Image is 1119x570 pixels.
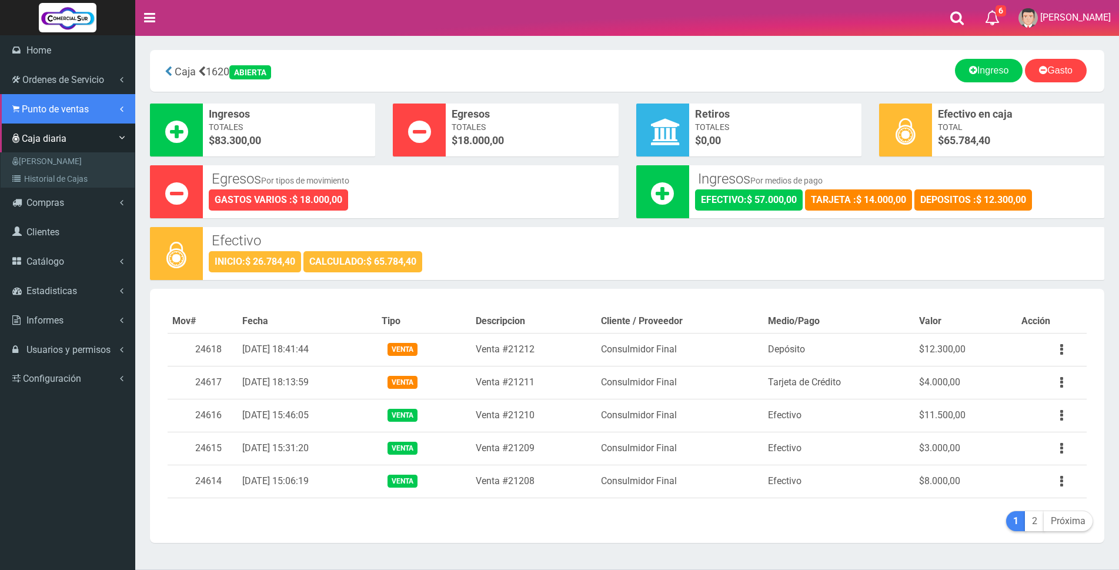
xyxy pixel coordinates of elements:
[914,333,1017,366] td: $12.300,00
[209,133,369,148] span: $
[938,121,1098,133] span: Total
[168,333,238,366] td: 24618
[452,133,612,148] span: $
[763,310,914,333] th: Medio/Pago
[695,133,856,148] span: $
[388,343,417,355] span: Venta
[856,194,906,205] strong: $ 14.000,00
[471,432,596,465] td: Venta #21209
[698,171,1096,186] h3: Ingresos
[212,171,610,186] h3: Egresos
[26,285,77,296] span: Estadisticas
[238,366,377,399] td: [DATE] 18:13:59
[747,194,797,205] strong: $ 57.000,00
[695,189,803,211] div: EFECTIVO:
[26,315,64,326] span: Informes
[938,133,1098,148] span: $
[471,366,596,399] td: Venta #21211
[209,251,301,272] div: INICIO:
[914,366,1017,399] td: $4.000,00
[22,104,89,115] span: Punto de ventas
[763,399,914,432] td: Efectivo
[26,256,64,267] span: Catálogo
[377,310,471,333] th: Tipo
[1025,59,1087,82] a: Gasto
[701,134,721,146] font: 0,00
[168,432,238,465] td: 24615
[596,310,763,333] th: Cliente / Proveedor
[26,226,59,238] span: Clientes
[303,251,422,272] div: CALCULADO:
[23,373,81,384] span: Configuración
[914,432,1017,465] td: $3.000,00
[26,197,64,208] span: Compras
[215,134,261,146] font: 83.300,00
[471,310,596,333] th: Descripcion
[1017,310,1087,333] th: Acción
[388,376,417,388] span: Venta
[238,399,377,432] td: [DATE] 15:46:05
[4,152,135,170] a: [PERSON_NAME]
[914,399,1017,432] td: $11.500,00
[1013,515,1018,526] b: 1
[596,333,763,366] td: Consulmidor Final
[4,170,135,188] a: Historial de Cajas
[457,134,504,146] font: 18.000,00
[955,59,1023,82] a: Ingreso
[388,409,417,421] span: Venta
[238,333,377,366] td: [DATE] 18:41:44
[596,366,763,399] td: Consulmidor Final
[763,333,914,366] td: Depósito
[388,475,417,487] span: Venta
[292,194,342,205] strong: $ 18.000,00
[914,189,1032,211] div: DEPOSITOS :
[944,134,990,146] span: 65.784,40
[763,432,914,465] td: Efectivo
[22,133,66,144] span: Caja diaria
[175,65,196,78] span: Caja
[39,3,96,32] img: Logo grande
[168,366,238,399] td: 24617
[1018,8,1038,28] img: User Image
[229,65,271,79] div: ABIERTA
[366,256,416,267] strong: $ 65.784,40
[168,465,238,498] td: 24614
[168,399,238,432] td: 24616
[976,194,1026,205] strong: $ 12.300,00
[22,74,104,85] span: Ordenes de Servicio
[209,106,369,122] span: Ingresos
[596,465,763,498] td: Consulmidor Final
[1025,511,1044,532] a: 2
[750,176,823,185] small: Por medios de pago
[596,399,763,432] td: Consulmidor Final
[695,121,856,133] span: Totales
[212,233,1095,248] h3: Efectivo
[1044,511,1093,532] a: Próxima
[238,432,377,465] td: [DATE] 15:31:20
[388,442,417,454] span: Venta
[471,399,596,432] td: Venta #21210
[209,189,348,211] div: GASTOS VARIOS :
[914,310,1017,333] th: Valor
[914,465,1017,498] td: $8.000,00
[245,256,295,267] strong: $ 26.784,40
[763,465,914,498] td: Efectivo
[996,5,1006,16] span: 6
[452,121,612,133] span: Totales
[209,121,369,133] span: Totales
[238,310,377,333] th: Fecha
[763,366,914,399] td: Tarjeta de Crédito
[452,106,612,122] span: Egresos
[695,106,856,122] span: Retiros
[1040,12,1111,23] span: [PERSON_NAME]
[596,432,763,465] td: Consulmidor Final
[238,465,377,498] td: [DATE] 15:06:19
[938,106,1098,122] span: Efectivo en caja
[261,176,349,185] small: Por tipos de movimiento
[26,344,111,355] span: Usuarios y permisos
[471,465,596,498] td: Venta #21208
[26,45,51,56] span: Home
[168,310,238,333] th: Mov#
[471,333,596,366] td: Venta #21212
[805,189,912,211] div: TARJETA :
